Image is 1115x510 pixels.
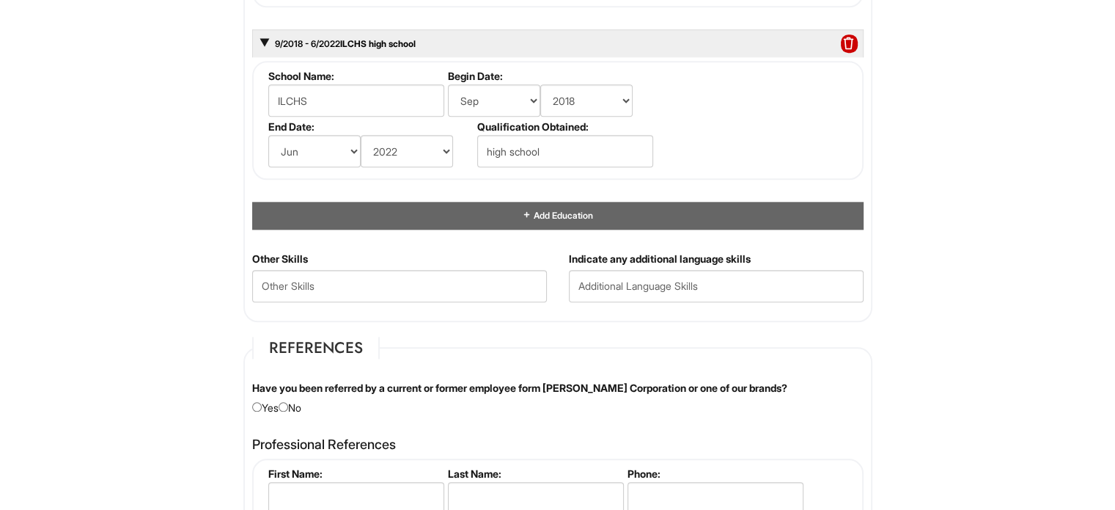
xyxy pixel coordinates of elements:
[569,252,751,266] label: Indicate any additional language skills
[268,120,471,133] label: End Date:
[273,38,416,49] a: 9/2018 - 6/2022ILCHS high school
[252,270,547,302] input: Other Skills
[273,38,340,49] span: 9/2018 - 6/2022
[252,437,864,452] h4: Professional References
[268,70,442,82] label: School Name:
[628,467,801,480] label: Phone:
[252,252,308,266] label: Other Skills
[241,381,875,415] div: Yes No
[252,337,380,359] legend: References
[448,70,651,82] label: Begin Date:
[531,210,592,221] span: Add Education
[252,381,787,396] label: Have you been referred by a current or former employee form [PERSON_NAME] Corporation or one of o...
[841,37,857,51] a: Delete
[522,210,592,221] a: Add Education
[268,467,442,480] label: First Name:
[448,467,622,480] label: Last Name:
[569,270,864,302] input: Additional Language Skills
[477,120,651,133] label: Qualification Obtained:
